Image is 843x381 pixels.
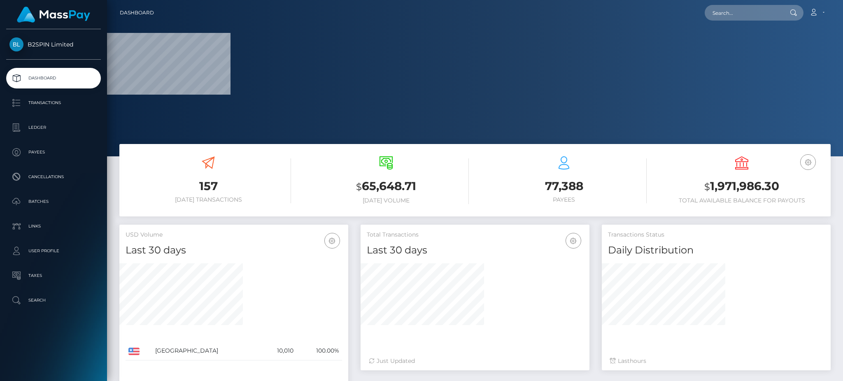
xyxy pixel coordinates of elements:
[367,243,583,258] h4: Last 30 days
[659,197,824,204] h6: Total Available Balance for Payouts
[17,7,90,23] img: MassPay Logo
[6,241,101,261] a: User Profile
[126,243,342,258] h4: Last 30 days
[9,121,98,134] p: Ledger
[6,216,101,237] a: Links
[9,294,98,307] p: Search
[704,181,710,193] small: $
[6,142,101,163] a: Payees
[367,231,583,239] h5: Total Transactions
[6,93,101,113] a: Transactions
[296,342,342,360] td: 100.00%
[6,117,101,138] a: Ledger
[126,231,342,239] h5: USD Volume
[128,348,140,355] img: US.png
[705,5,782,21] input: Search...
[303,197,469,204] h6: [DATE] Volume
[659,178,824,195] h3: 1,971,986.30
[369,357,581,365] div: Just Updated
[9,72,98,84] p: Dashboard
[9,220,98,232] p: Links
[9,171,98,183] p: Cancellations
[126,196,291,203] h6: [DATE] Transactions
[126,178,291,194] h3: 157
[152,342,261,360] td: [GEOGRAPHIC_DATA]
[120,4,154,21] a: Dashboard
[6,191,101,212] a: Batches
[481,196,647,203] h6: Payees
[356,181,362,193] small: $
[610,357,822,365] div: Last hours
[261,342,297,360] td: 10,010
[9,146,98,158] p: Payees
[9,269,98,282] p: Taxes
[9,245,98,257] p: User Profile
[9,37,23,51] img: B2SPIN Limited
[6,290,101,311] a: Search
[9,97,98,109] p: Transactions
[6,41,101,48] span: B2SPIN Limited
[9,195,98,208] p: Batches
[303,178,469,195] h3: 65,648.71
[6,68,101,88] a: Dashboard
[481,178,647,194] h3: 77,388
[608,231,824,239] h5: Transactions Status
[608,243,824,258] h4: Daily Distribution
[6,167,101,187] a: Cancellations
[6,265,101,286] a: Taxes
